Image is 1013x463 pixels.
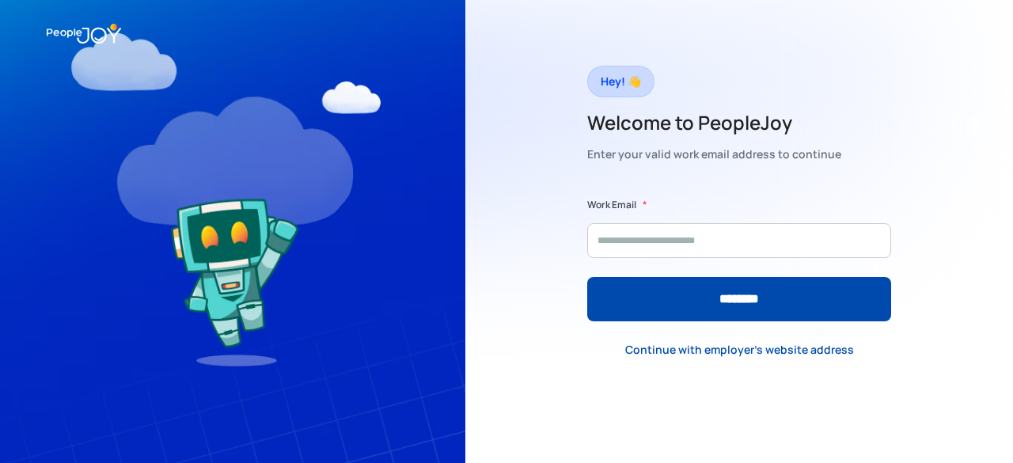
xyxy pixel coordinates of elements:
[625,342,854,358] div: Continue with employer's website address
[601,70,641,93] div: Hey! 👋
[613,333,867,366] a: Continue with employer's website address
[587,197,636,213] label: Work Email
[587,110,841,135] h2: Welcome to PeopleJoy
[587,143,841,165] div: Enter your valid work email address to continue
[587,197,891,321] form: Form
